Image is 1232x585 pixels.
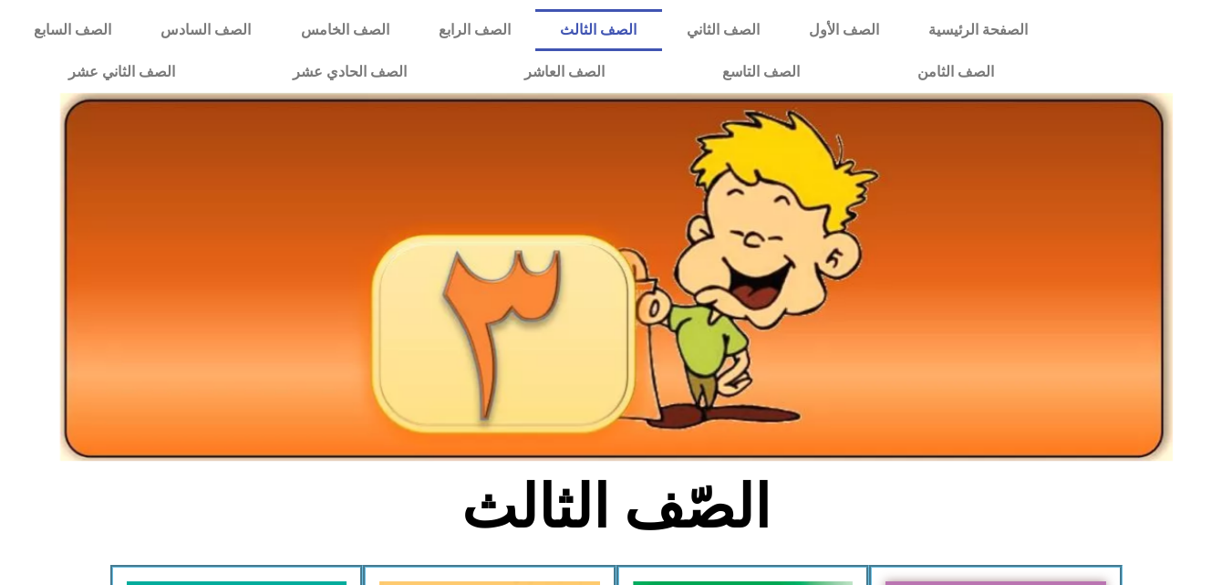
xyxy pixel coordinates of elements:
[233,51,465,93] a: الصف الحادي عشر
[136,9,275,51] a: الصف السادس
[904,9,1052,51] a: الصفحة الرئيسية
[276,9,414,51] a: الصف الخامس
[315,472,917,543] h2: الصّف الثالث
[663,51,858,93] a: الصف التاسع
[414,9,535,51] a: الصف الرابع
[465,51,663,93] a: الصف العاشر
[535,9,661,51] a: الصف الثالث
[662,9,784,51] a: الصف الثاني
[9,51,233,93] a: الصف الثاني عشر
[9,9,136,51] a: الصف السابع
[784,9,904,51] a: الصف الأول
[858,51,1052,93] a: الصف الثامن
